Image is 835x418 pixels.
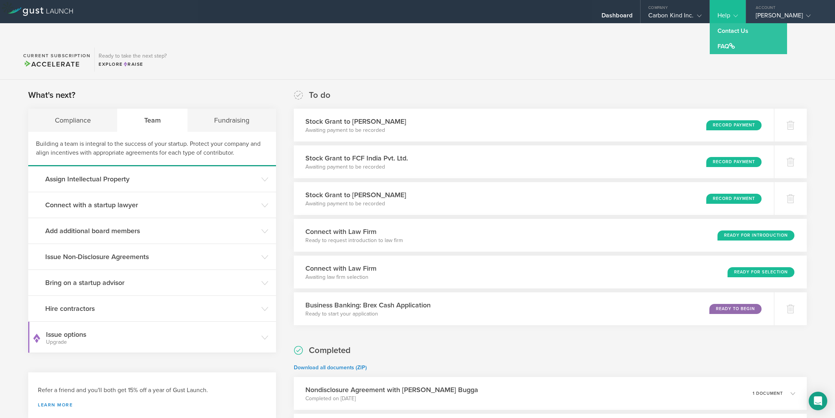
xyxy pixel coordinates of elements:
[28,109,118,132] div: Compliance
[23,53,90,58] h2: Current Subscription
[717,12,738,23] div: Help
[45,252,257,262] h3: Issue Non-Disclosure Agreements
[305,385,478,395] h3: Nondisclosure Agreement with [PERSON_NAME] Bugga
[45,278,257,288] h3: Bring on a startup advisor
[45,226,257,236] h3: Add additional board members
[706,120,762,130] div: Record Payment
[294,292,774,325] div: Business Banking: Brex Cash ApplicationReady to start your applicationReady to Begin
[28,90,75,101] h2: What's next?
[309,90,331,101] h2: To do
[305,163,408,171] p: Awaiting payment to be recorded
[94,48,170,72] div: Ready to take the next step?ExploreRaise
[23,60,80,68] span: Accelerate
[294,182,774,215] div: Stock Grant to [PERSON_NAME]Awaiting payment to be recordedRecord Payment
[309,345,351,356] h2: Completed
[753,391,783,396] p: 1 document
[305,190,406,200] h3: Stock Grant to [PERSON_NAME]
[305,227,403,237] h3: Connect with Law Firm
[187,109,276,132] div: Fundraising
[118,109,187,132] div: Team
[305,300,431,310] h3: Business Banking: Brex Cash Application
[305,263,377,273] h3: Connect with Law Firm
[28,132,276,166] div: Building a team is integral to the success of your startup. Protect your company and align incent...
[602,12,632,23] div: Dashboard
[706,157,762,167] div: Record Payment
[45,174,257,184] h3: Assign Intellectual Property
[46,329,257,345] h3: Issue options
[305,310,431,318] p: Ready to start your application
[294,219,807,252] div: Connect with Law FirmReady to request introduction to law firmReady for Introduction
[305,237,403,244] p: Ready to request introduction to law firm
[294,256,807,288] div: Connect with Law FirmAwaiting law firm selectionReady for Selection
[717,230,794,241] div: Ready for Introduction
[123,61,143,67] span: Raise
[305,126,406,134] p: Awaiting payment to be recorded
[305,395,478,403] p: Completed on [DATE]
[99,53,167,59] h3: Ready to take the next step?
[45,304,257,314] h3: Hire contractors
[305,153,408,163] h3: Stock Grant to FCF India Pvt. Ltd.
[305,200,406,208] p: Awaiting payment to be recorded
[305,116,406,126] h3: Stock Grant to [PERSON_NAME]
[728,267,794,277] div: Ready for Selection
[756,12,821,23] div: [PERSON_NAME]
[46,340,257,345] small: Upgrade
[294,364,367,371] a: Download all documents (ZIP)
[648,12,702,23] div: Carbon Kind Inc.
[305,273,377,281] p: Awaiting law firm selection
[38,403,266,407] a: Learn more
[706,194,762,204] div: Record Payment
[709,304,762,314] div: Ready to Begin
[294,145,774,178] div: Stock Grant to FCF India Pvt. Ltd.Awaiting payment to be recordedRecord Payment
[38,386,266,395] h3: Refer a friend and you'll both get 15% off a year of Gust Launch.
[809,392,827,410] div: Open Intercom Messenger
[99,61,167,68] div: Explore
[45,200,257,210] h3: Connect with a startup lawyer
[294,109,774,142] div: Stock Grant to [PERSON_NAME]Awaiting payment to be recordedRecord Payment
